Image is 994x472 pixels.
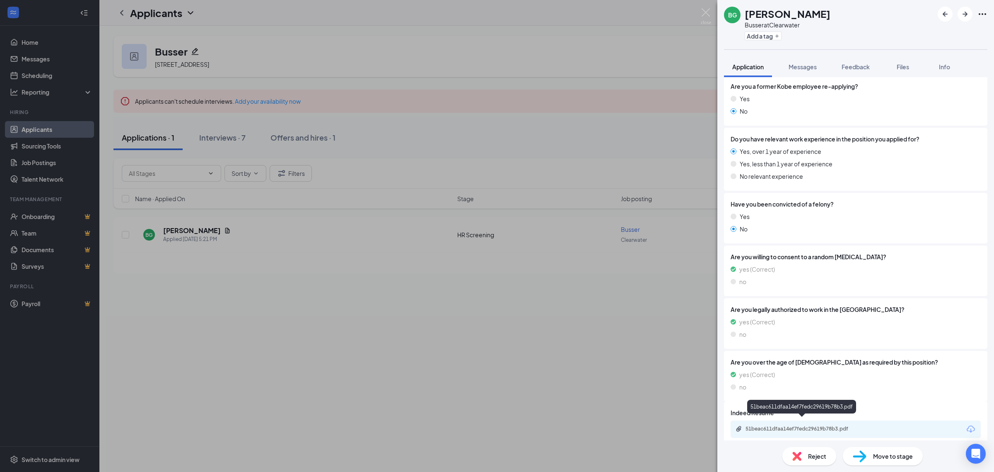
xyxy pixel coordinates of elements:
[728,11,737,19] div: BG
[731,82,858,91] span: Are you a former Kobe employee re-applying?
[739,382,746,392] span: no
[977,9,987,19] svg: Ellipses
[774,34,779,39] svg: Plus
[745,32,782,40] button: PlusAdd a tag
[740,224,748,234] span: No
[960,9,970,19] svg: ArrowRight
[739,330,746,339] span: no
[939,63,950,71] span: Info
[966,444,986,464] div: Open Intercom Messenger
[745,7,830,21] h1: [PERSON_NAME]
[740,159,832,168] span: Yes, less than 1 year of experience
[736,426,870,433] a: Paperclip51beac611dfaa14ef7fedc29619b78b3.pdf
[789,63,817,71] span: Messages
[731,134,919,144] span: Do you have relevant work experience in the position you applied for?
[745,426,861,432] div: 51beac611dfaa14ef7fedc29619b78b3.pdf
[736,426,742,432] svg: Paperclip
[739,317,775,326] span: yes (Correct)
[740,107,748,116] span: No
[842,63,870,71] span: Feedback
[966,424,976,434] svg: Download
[938,7,953,22] button: ArrowLeftNew
[731,305,981,314] span: Are you legally authorized to work in the [GEOGRAPHIC_DATA]?
[873,452,913,461] span: Move to stage
[940,9,950,19] svg: ArrowLeftNew
[739,370,775,379] span: yes (Correct)
[739,277,746,286] span: no
[740,94,750,103] span: Yes
[731,200,834,209] span: Have you been convicted of a felony?
[731,358,981,367] span: Are you over the age of [DEMOGRAPHIC_DATA] as required by this position?
[732,63,764,71] span: Application
[958,7,972,22] button: ArrowRight
[740,172,803,181] span: No relevant experience
[745,21,830,29] div: Busser at Clearwater
[731,408,774,417] span: Indeed Resume
[897,63,909,71] span: Files
[740,147,821,156] span: Yes, over 1 year of experience
[739,265,775,274] span: yes (Correct)
[747,400,856,414] div: 51beac611dfaa14ef7fedc29619b78b3.pdf
[740,212,750,221] span: Yes
[731,252,981,261] span: Are you willing to consent to a random [MEDICAL_DATA]?
[808,452,826,461] span: Reject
